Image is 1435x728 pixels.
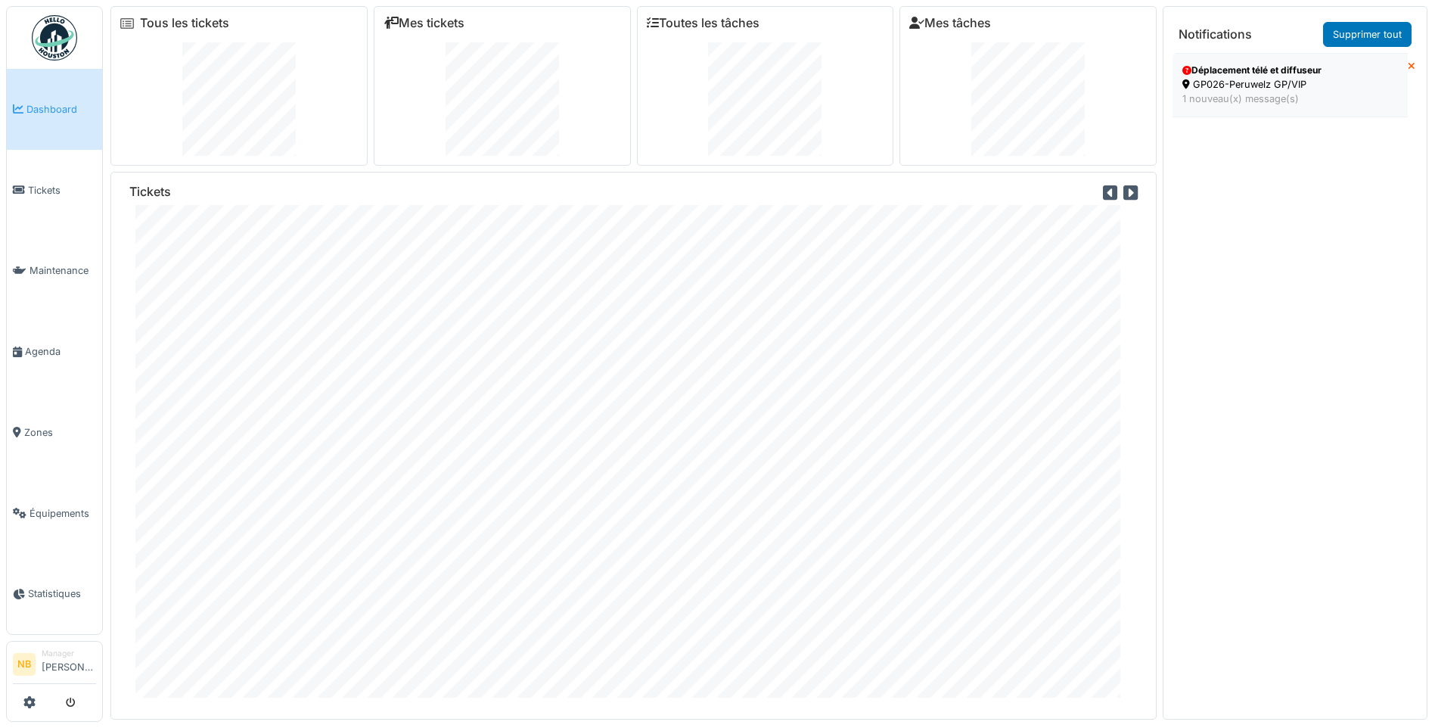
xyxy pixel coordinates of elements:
span: Tickets [28,183,96,198]
a: Agenda [7,311,102,392]
a: Maintenance [7,231,102,312]
a: NB Manager[PERSON_NAME] [13,648,96,684]
a: Mes tickets [384,16,464,30]
h6: Notifications [1179,27,1252,42]
a: Mes tâches [909,16,991,30]
span: Zones [24,425,96,440]
span: Statistiques [28,586,96,601]
a: Dashboard [7,69,102,150]
a: Zones [7,392,102,473]
span: Dashboard [26,102,96,117]
a: Déplacement télé et diffuseur GP026-Peruwelz GP/VIP 1 nouveau(x) message(s) [1173,53,1408,117]
span: Agenda [25,344,96,359]
img: Badge_color-CXgf-gQk.svg [32,15,77,61]
li: [PERSON_NAME] [42,648,96,680]
div: GP026-Peruwelz GP/VIP [1182,77,1398,92]
div: Déplacement télé et diffuseur [1182,64,1398,77]
div: Manager [42,648,96,659]
a: Tickets [7,150,102,231]
a: Statistiques [7,554,102,635]
a: Supprimer tout [1323,22,1412,47]
span: Équipements [30,506,96,521]
span: Maintenance [30,263,96,278]
a: Tous les tickets [140,16,229,30]
a: Équipements [7,473,102,554]
a: Toutes les tâches [647,16,759,30]
h6: Tickets [129,185,171,199]
li: NB [13,653,36,676]
div: 1 nouveau(x) message(s) [1182,92,1398,106]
